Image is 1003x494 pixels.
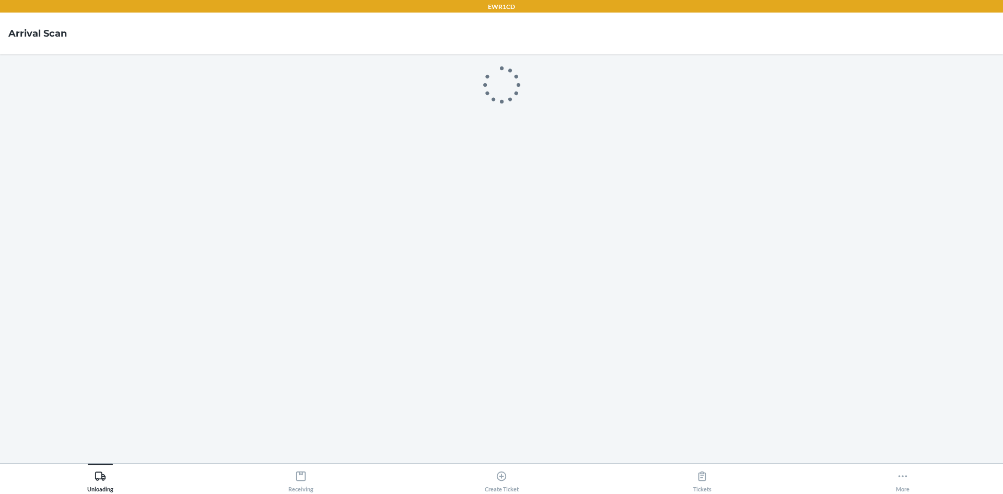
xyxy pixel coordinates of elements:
p: EWR1CD [488,2,515,12]
button: Create Ticket [401,464,602,492]
button: More [802,464,1003,492]
div: Create Ticket [485,466,519,492]
button: Tickets [602,464,802,492]
div: Unloading [87,466,113,492]
h4: Arrival Scan [8,27,67,40]
button: Receiving [201,464,401,492]
div: Tickets [693,466,712,492]
div: More [896,466,909,492]
div: Receiving [288,466,313,492]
